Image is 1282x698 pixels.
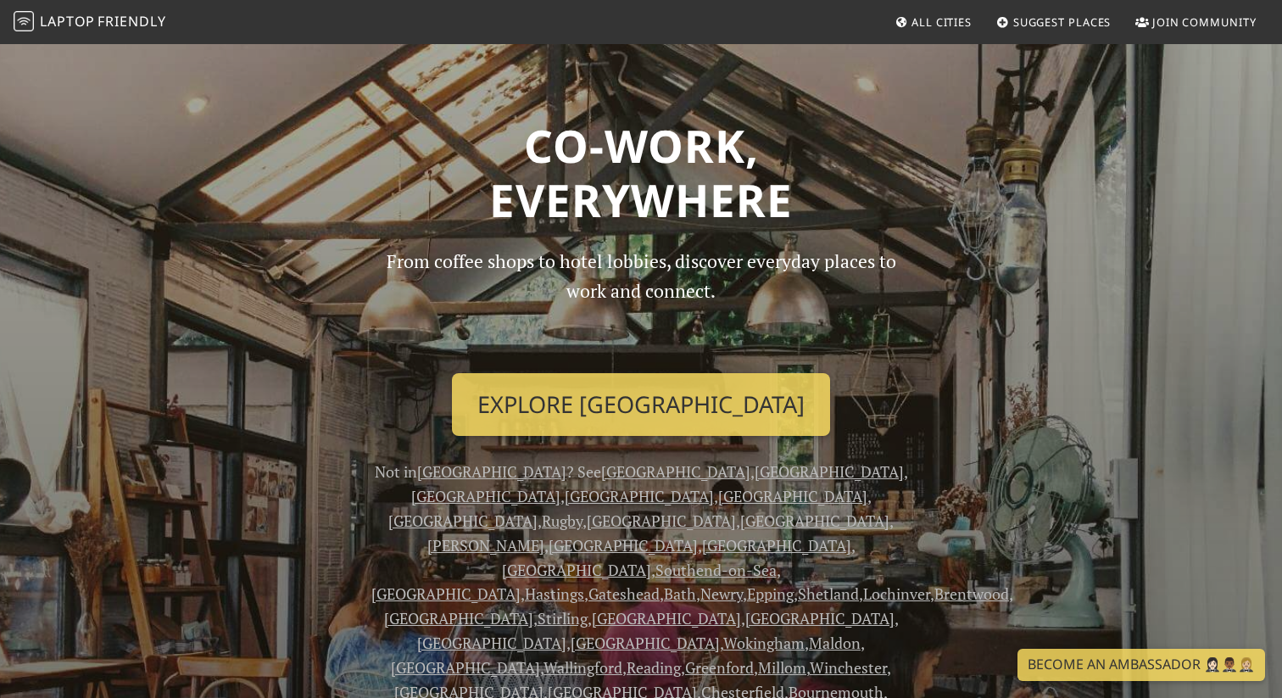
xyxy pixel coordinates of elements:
p: From coffee shops to hotel lobbies, discover everyday places to work and connect. [371,247,911,360]
a: [GEOGRAPHIC_DATA] [601,461,750,482]
a: [GEOGRAPHIC_DATA] [592,608,741,628]
a: Rugby [542,511,582,531]
a: Epping [747,584,794,604]
a: [GEOGRAPHIC_DATA] [755,461,904,482]
h1: Co-work, Everywhere [92,119,1190,226]
a: Millom [758,657,806,678]
a: Suggest Places [989,7,1118,37]
span: All Cities [911,14,972,30]
a: Hastings [525,584,584,604]
a: Reading [627,657,681,678]
a: [GEOGRAPHIC_DATA] [384,608,533,628]
a: Maldon [809,633,861,653]
a: Stirling [538,608,588,628]
span: Laptop [40,12,95,31]
a: LaptopFriendly LaptopFriendly [14,8,166,37]
a: Become an Ambassador 🤵🏻‍♀️🤵🏾‍♂️🤵🏼‍♀️ [1017,649,1265,681]
a: [GEOGRAPHIC_DATA] [417,461,566,482]
a: [GEOGRAPHIC_DATA] [371,584,521,604]
a: Winchester [810,657,887,678]
a: [GEOGRAPHIC_DATA] [565,486,714,506]
a: Southend-on-Sea [655,560,777,580]
a: [GEOGRAPHIC_DATA] [571,633,720,653]
a: All Cities [888,7,978,37]
a: [GEOGRAPHIC_DATA] [388,511,538,531]
a: [GEOGRAPHIC_DATA] [740,511,889,531]
a: Wokingham [723,633,805,653]
span: Friendly [98,12,165,31]
a: Join Community [1129,7,1263,37]
a: Brentwood [934,584,1009,604]
a: Gateshead [588,584,660,604]
a: [GEOGRAPHIC_DATA] [411,486,560,506]
a: [GEOGRAPHIC_DATA] [549,535,698,556]
span: Join Community [1152,14,1257,30]
a: [GEOGRAPHIC_DATA] [391,657,540,678]
a: [GEOGRAPHIC_DATA] [702,535,851,556]
a: Shetland [798,584,859,604]
a: [GEOGRAPHIC_DATA] [502,560,651,580]
a: Lochinver [863,584,930,604]
a: Greenford [685,657,754,678]
a: [PERSON_NAME] [427,535,544,556]
a: Wallingford [543,657,622,678]
a: [GEOGRAPHIC_DATA] [587,511,736,531]
a: Newry [700,584,743,604]
a: Explore [GEOGRAPHIC_DATA] [452,373,830,436]
img: LaptopFriendly [14,11,34,31]
a: Bath [664,584,696,604]
span: Suggest Places [1013,14,1112,30]
a: [GEOGRAPHIC_DATA] [718,486,867,506]
a: [GEOGRAPHIC_DATA] [417,633,566,653]
a: [GEOGRAPHIC_DATA] [745,608,895,628]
